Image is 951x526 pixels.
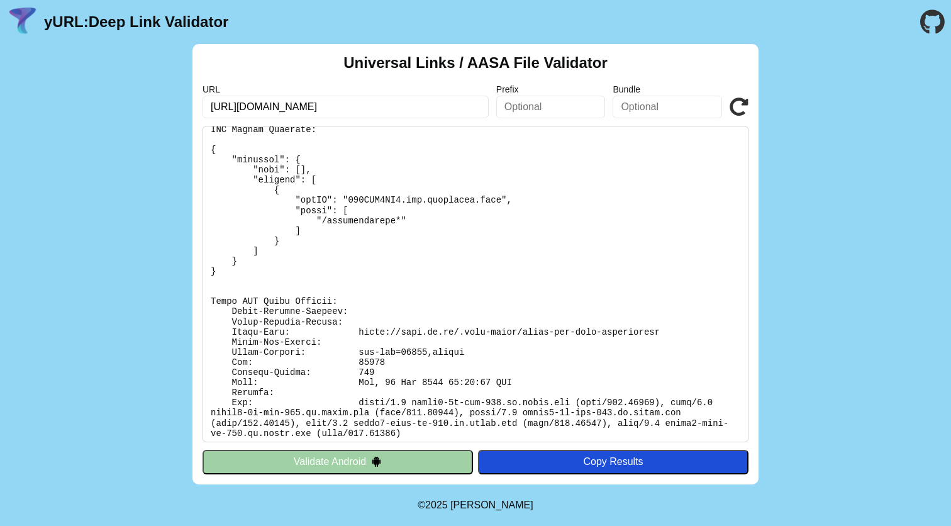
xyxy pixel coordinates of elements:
span: 2025 [425,500,448,510]
label: URL [203,84,489,94]
input: Required [203,96,489,118]
img: yURL Logo [6,6,39,38]
a: yURL:Deep Link Validator [44,13,228,31]
footer: © [418,484,533,526]
div: Copy Results [484,456,742,467]
input: Optional [613,96,722,118]
input: Optional [496,96,606,118]
h2: Universal Links / AASA File Validator [343,54,608,72]
button: Copy Results [478,450,748,474]
label: Bundle [613,84,722,94]
label: Prefix [496,84,606,94]
pre: Lorem ipsu do: sitam://cons.ad.el/.sedd-eiusm/tempo-inc-utla-etdoloremag Al Enimadmi: Veni Quisno... [203,126,748,442]
img: droidIcon.svg [371,456,382,467]
a: Michael Ibragimchayev's Personal Site [450,500,533,510]
button: Validate Android [203,450,473,474]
